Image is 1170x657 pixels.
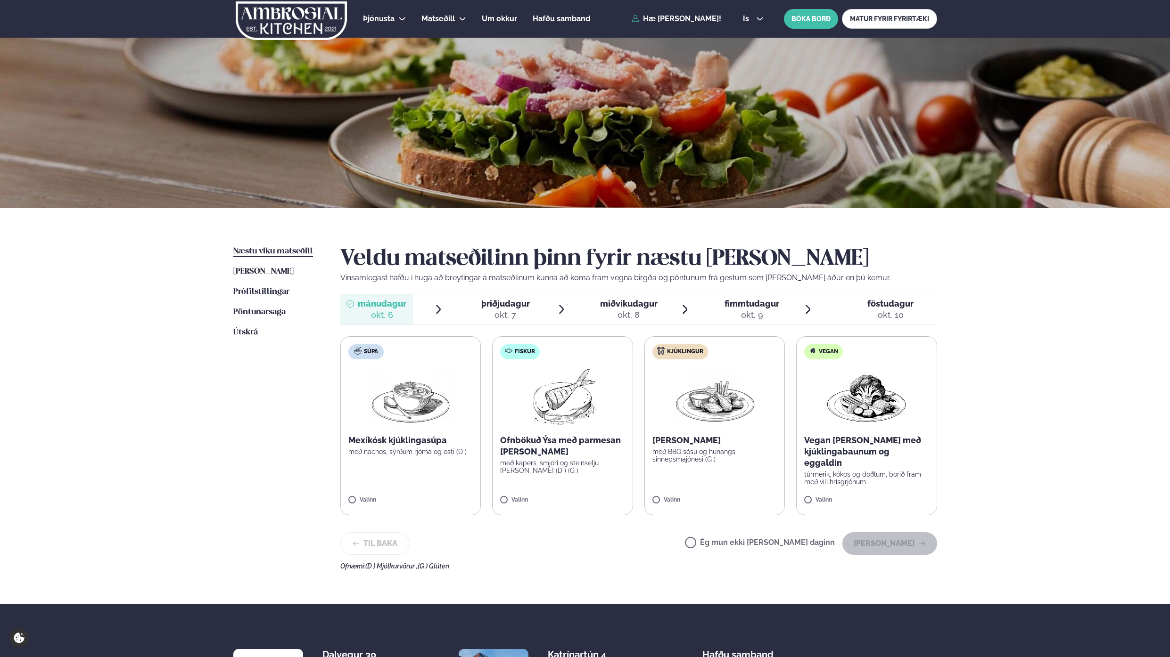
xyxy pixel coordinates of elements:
img: fish.svg [505,347,512,355]
button: [PERSON_NAME] [842,532,937,555]
a: Þjónusta [363,13,395,24]
a: Pöntunarsaga [233,307,286,318]
a: Prófílstillingar [233,286,289,298]
span: Útskrá [233,328,258,336]
p: Ofnbökuð Ýsa með parmesan [PERSON_NAME] [500,435,625,457]
button: is [735,15,771,23]
img: logo [235,1,348,40]
div: okt. 7 [481,309,530,321]
span: Næstu viku matseðill [233,247,313,255]
img: Chicken-wings-legs.png [673,367,756,427]
a: Hafðu samband [533,13,590,24]
p: með BBQ sósu og hunangs sinnepsmajónesi (G ) [652,448,777,463]
a: Næstu viku matseðill [233,246,313,257]
img: Vegan.svg [809,347,816,355]
button: Til baka [340,532,409,555]
h2: Veldu matseðilinn þinn fyrir næstu [PERSON_NAME] [340,246,937,272]
span: föstudagur [867,299,914,308]
span: (D ) Mjólkurvörur , [365,562,418,570]
span: Prófílstillingar [233,288,289,296]
div: okt. 9 [725,309,779,321]
p: túrmerik, kókos og döðlum, borið fram með villihrísgrjónum [804,470,929,486]
span: fimmtudagur [725,299,779,308]
a: Matseðill [421,13,455,24]
div: okt. 8 [600,309,658,321]
span: Hafðu samband [533,14,590,23]
div: Ofnæmi: [340,562,937,570]
span: Kjúklingur [667,348,703,356]
p: [PERSON_NAME] [652,435,777,446]
a: [PERSON_NAME] [233,266,294,277]
img: Fish.png [521,367,604,427]
span: mánudagur [358,299,406,308]
a: MATUR FYRIR FYRIRTÆKI [842,9,937,29]
p: Vinsamlegast hafðu í huga að breytingar á matseðlinum kunna að koma fram vegna birgða og pöntunum... [340,272,937,284]
span: Þjónusta [363,14,395,23]
span: þriðjudagur [481,299,530,308]
span: miðvikudagur [600,299,658,308]
span: is [743,15,752,23]
p: með kapers, smjöri og steinselju [PERSON_NAME] (D ) (G ) [500,459,625,474]
span: (G ) Glúten [418,562,449,570]
span: Súpa [364,348,378,356]
div: okt. 10 [867,309,914,321]
a: Cookie settings [9,628,29,648]
button: BÓKA BORÐ [784,9,838,29]
img: Vegan.png [825,367,908,427]
div: okt. 6 [358,309,406,321]
a: Um okkur [482,13,517,24]
span: Matseðill [421,14,455,23]
span: Pöntunarsaga [233,308,286,316]
p: Mexíkósk kjúklingasúpa [348,435,473,446]
a: Hæ [PERSON_NAME]! [632,15,721,23]
span: [PERSON_NAME] [233,268,294,276]
img: soup.svg [354,347,362,355]
img: Soup.png [369,367,452,427]
span: Fiskur [515,348,535,356]
p: Vegan [PERSON_NAME] með kjúklingabaunum og eggaldin [804,435,929,469]
p: með nachos, sýrðum rjóma og osti (D ) [348,448,473,455]
span: Vegan [819,348,838,356]
img: chicken.svg [657,347,665,355]
span: Um okkur [482,14,517,23]
a: Útskrá [233,327,258,338]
